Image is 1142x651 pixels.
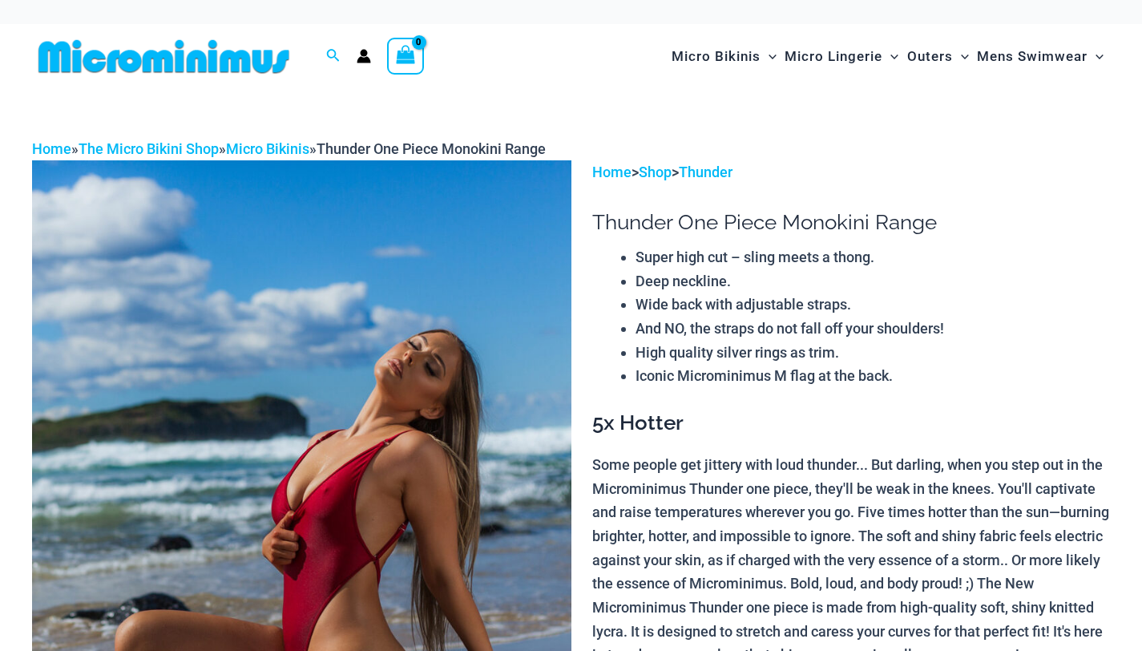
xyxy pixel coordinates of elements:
[636,245,1110,269] li: Super high cut – sling meets a thong.
[672,36,761,77] span: Micro Bikinis
[668,32,781,81] a: Micro BikinisMenu ToggleMenu Toggle
[1088,36,1104,77] span: Menu Toggle
[953,36,969,77] span: Menu Toggle
[32,38,296,75] img: MM SHOP LOGO FLAT
[357,49,371,63] a: Account icon link
[32,140,71,157] a: Home
[781,32,902,81] a: Micro LingerieMenu ToggleMenu Toggle
[785,36,882,77] span: Micro Lingerie
[32,140,546,157] span: » » »
[317,140,546,157] span: Thunder One Piece Monokini Range
[592,210,1110,235] h1: Thunder One Piece Monokini Range
[639,164,672,180] a: Shop
[977,36,1088,77] span: Mens Swimwear
[326,46,341,67] a: Search icon link
[636,341,1110,365] li: High quality silver rings as trim.
[761,36,777,77] span: Menu Toggle
[903,32,973,81] a: OutersMenu ToggleMenu Toggle
[679,164,732,180] a: Thunder
[907,36,953,77] span: Outers
[636,269,1110,293] li: Deep neckline.
[882,36,898,77] span: Menu Toggle
[79,140,219,157] a: The Micro Bikini Shop
[636,317,1110,341] li: And NO, the straps do not fall off your shoulders!
[592,160,1110,184] p: > >
[387,38,424,75] a: View Shopping Cart, empty
[636,293,1110,317] li: Wide back with adjustable straps.
[592,410,1110,437] h3: 5x Hotter
[973,32,1108,81] a: Mens SwimwearMenu ToggleMenu Toggle
[592,164,632,180] a: Home
[665,30,1110,83] nav: Site Navigation
[636,364,1110,388] li: Iconic Microminimus M flag at the back.
[226,140,309,157] a: Micro Bikinis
